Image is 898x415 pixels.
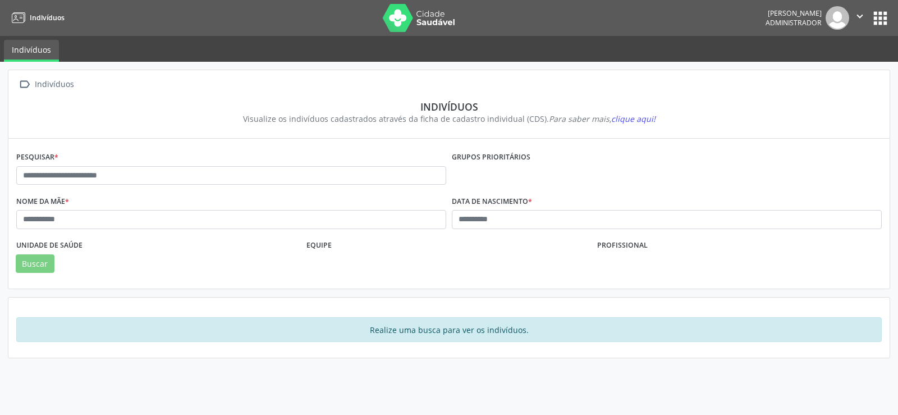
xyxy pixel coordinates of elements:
[16,76,76,93] a:  Indivíduos
[8,8,65,27] a: Indivíduos
[16,317,882,342] div: Realize uma busca para ver os indivíduos.
[597,237,648,254] label: Profissional
[24,101,874,113] div: Indivíduos
[452,149,530,166] label: Grupos prioritários
[452,193,532,210] label: Data de nascimento
[16,237,83,254] label: Unidade de saúde
[611,113,656,124] span: clique aqui!
[766,18,822,28] span: Administrador
[849,6,870,30] button: 
[30,13,65,22] span: Indivíduos
[870,8,890,28] button: apps
[33,76,76,93] div: Indivíduos
[766,8,822,18] div: [PERSON_NAME]
[24,113,874,125] div: Visualize os indivíduos cadastrados através da ficha de cadastro individual (CDS).
[16,193,69,210] label: Nome da mãe
[16,149,58,166] label: Pesquisar
[16,254,54,273] button: Buscar
[4,40,59,62] a: Indivíduos
[826,6,849,30] img: img
[306,237,332,254] label: Equipe
[549,113,656,124] i: Para saber mais,
[16,76,33,93] i: 
[854,10,866,22] i: 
